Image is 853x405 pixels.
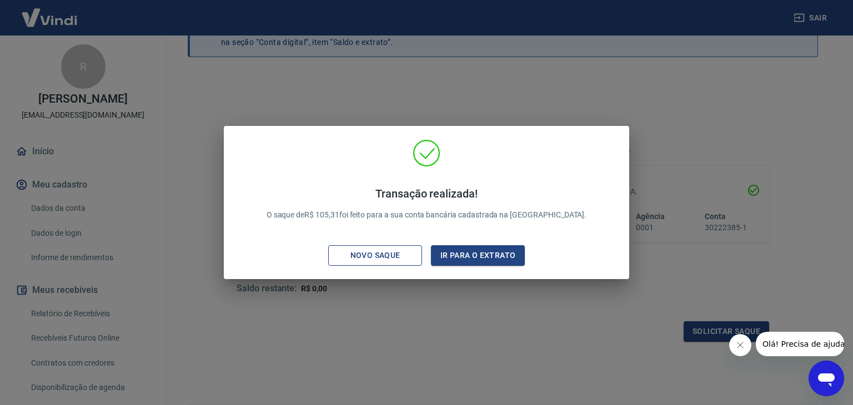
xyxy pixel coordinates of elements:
iframe: Fechar mensagem [729,334,751,356]
iframe: Botão para abrir a janela de mensagens [809,361,844,396]
h4: Transação realizada! [267,187,587,200]
p: O saque de R$ 105,31 foi feito para a sua conta bancária cadastrada na [GEOGRAPHIC_DATA]. [267,187,587,221]
span: Olá! Precisa de ajuda? [7,8,93,17]
button: Novo saque [328,245,422,266]
button: Ir para o extrato [431,245,525,266]
iframe: Mensagem da empresa [756,332,844,356]
div: Novo saque [337,249,414,262]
